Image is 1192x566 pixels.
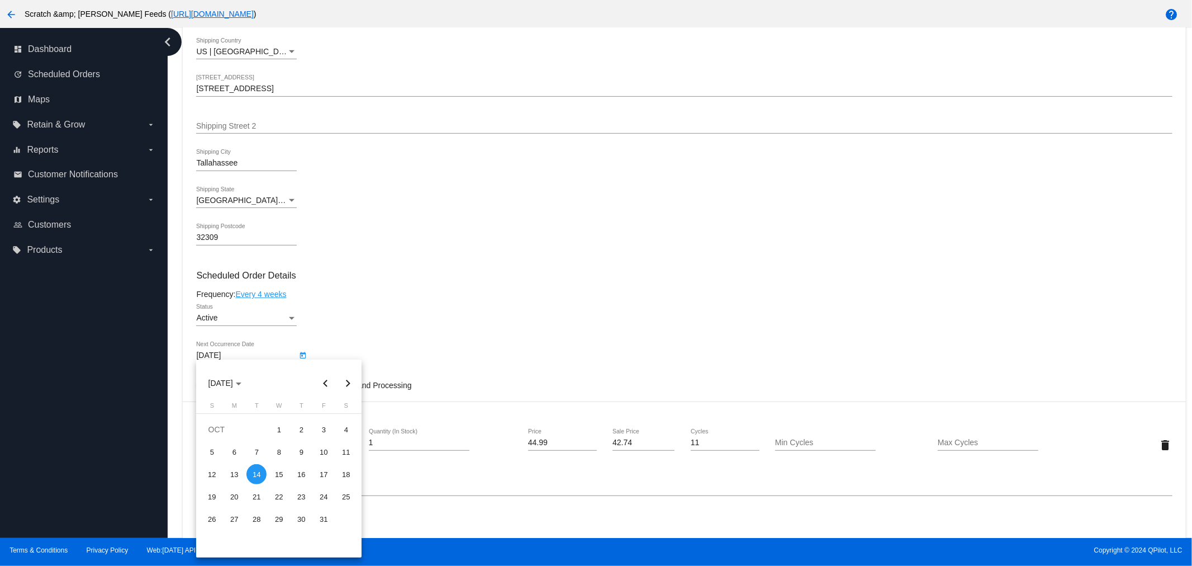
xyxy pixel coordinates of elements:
div: 26 [202,509,222,529]
td: October 18, 2025 [335,463,357,485]
th: Friday [312,402,335,413]
td: October 8, 2025 [268,441,290,463]
div: 6 [224,442,244,462]
div: 11 [336,442,356,462]
td: October 26, 2025 [201,508,223,530]
td: October 14, 2025 [245,463,268,485]
div: 20 [224,487,244,507]
button: Choose month and year [200,372,250,394]
div: 16 [291,464,311,484]
td: October 30, 2025 [290,508,312,530]
div: 29 [269,509,289,529]
div: 30 [291,509,311,529]
td: October 17, 2025 [312,463,335,485]
td: October 5, 2025 [201,441,223,463]
div: 25 [336,487,356,507]
div: 23 [291,487,311,507]
div: 12 [202,464,222,484]
div: 2 [291,419,311,440]
div: 3 [314,419,334,440]
th: Sunday [201,402,223,413]
div: 10 [314,442,334,462]
div: 9 [291,442,311,462]
div: 4 [336,419,356,440]
div: 7 [246,442,267,462]
div: 24 [314,487,334,507]
div: 17 [314,464,334,484]
td: October 11, 2025 [335,441,357,463]
td: October 3, 2025 [312,418,335,441]
td: October 29, 2025 [268,508,290,530]
div: 31 [314,509,334,529]
div: 13 [224,464,244,484]
th: Monday [223,402,245,413]
th: Saturday [335,402,357,413]
td: October 20, 2025 [223,485,245,508]
td: October 6, 2025 [223,441,245,463]
button: Next month [336,372,359,394]
td: October 23, 2025 [290,485,312,508]
td: October 16, 2025 [290,463,312,485]
td: October 13, 2025 [223,463,245,485]
div: 8 [269,442,289,462]
td: October 27, 2025 [223,508,245,530]
td: October 4, 2025 [335,418,357,441]
div: 21 [246,487,267,507]
th: Tuesday [245,402,268,413]
div: 15 [269,464,289,484]
div: 5 [202,442,222,462]
div: 19 [202,487,222,507]
td: October 1, 2025 [268,418,290,441]
td: October 19, 2025 [201,485,223,508]
td: October 25, 2025 [335,485,357,508]
th: Wednesday [268,402,290,413]
div: 1 [269,419,289,440]
div: 27 [224,509,244,529]
td: October 7, 2025 [245,441,268,463]
button: Previous month [314,372,336,394]
span: [DATE] [208,379,241,388]
div: 14 [246,464,267,484]
td: October 21, 2025 [245,485,268,508]
td: October 28, 2025 [245,508,268,530]
div: 28 [246,509,267,529]
td: October 15, 2025 [268,463,290,485]
td: October 31, 2025 [312,508,335,530]
td: October 9, 2025 [290,441,312,463]
td: October 12, 2025 [201,463,223,485]
div: 18 [336,464,356,484]
div: 22 [269,487,289,507]
td: October 24, 2025 [312,485,335,508]
td: October 2, 2025 [290,418,312,441]
td: October 10, 2025 [312,441,335,463]
td: October 22, 2025 [268,485,290,508]
td: OCT [201,418,268,441]
th: Thursday [290,402,312,413]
